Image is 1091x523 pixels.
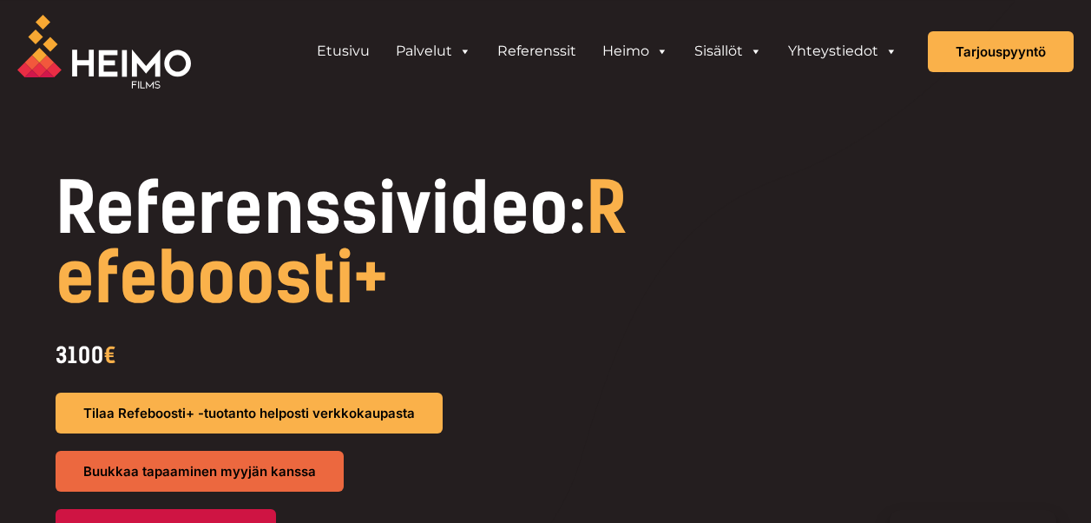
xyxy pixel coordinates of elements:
[83,407,415,420] span: Tilaa Refeboosti+ -tuotanto helposti verkkokaupasta
[484,34,589,69] a: Referenssit
[589,34,681,69] a: Heimo
[56,451,344,492] a: Buukkaa tapaaminen myyjän kanssa
[56,174,648,313] h1: Referenssivideo:
[928,31,1074,72] a: Tarjouspyyntö
[56,167,628,320] span: Refeboosti+
[83,465,316,478] span: Buukkaa tapaaminen myyjän kanssa
[383,34,484,69] a: Palvelut
[56,335,648,375] div: 3100
[681,34,775,69] a: Sisällöt
[56,393,443,434] a: Tilaa Refeboosti+ -tuotanto helposti verkkokaupasta
[17,15,191,89] img: Heimo Filmsin logo
[304,34,383,69] a: Etusivu
[104,342,116,368] span: €
[775,34,910,69] a: Yhteystiedot
[295,34,919,69] aside: Header Widget 1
